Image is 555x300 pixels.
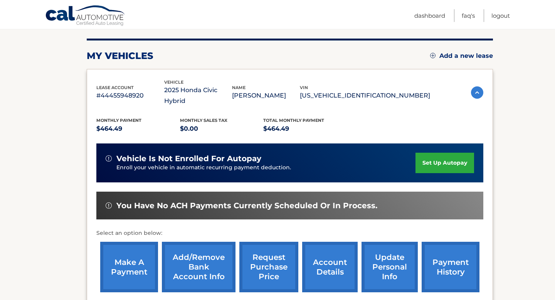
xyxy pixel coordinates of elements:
span: Total Monthly Payment [263,118,324,123]
span: Monthly Payment [96,118,141,123]
a: make a payment [100,242,158,292]
a: Cal Automotive [45,5,126,27]
p: 2025 Honda Civic Hybrid [164,85,232,106]
img: alert-white.svg [106,202,112,209]
p: #44455948920 [96,90,164,101]
a: request purchase price [239,242,298,292]
span: name [232,85,246,90]
img: accordion-active.svg [471,86,483,99]
a: Add a new lease [430,52,493,60]
span: vin [300,85,308,90]
a: Dashboard [414,9,445,22]
a: payment history [422,242,479,292]
a: FAQ's [462,9,475,22]
a: update personal info [362,242,418,292]
a: Add/Remove bank account info [162,242,235,292]
p: Select an option below: [96,229,483,238]
p: $464.49 [263,123,347,134]
span: lease account [96,85,134,90]
a: account details [302,242,358,292]
h2: my vehicles [87,50,153,62]
p: $0.00 [180,123,264,134]
span: vehicle is not enrolled for autopay [116,154,261,163]
span: You have no ACH payments currently scheduled or in process. [116,201,377,211]
img: add.svg [430,53,436,58]
a: set up autopay [415,153,474,173]
p: Enroll your vehicle in automatic recurring payment deduction. [116,163,415,172]
p: [US_VEHICLE_IDENTIFICATION_NUMBER] [300,90,430,101]
img: alert-white.svg [106,155,112,162]
p: $464.49 [96,123,180,134]
p: [PERSON_NAME] [232,90,300,101]
span: Monthly sales Tax [180,118,227,123]
a: Logout [491,9,510,22]
span: vehicle [164,79,183,85]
